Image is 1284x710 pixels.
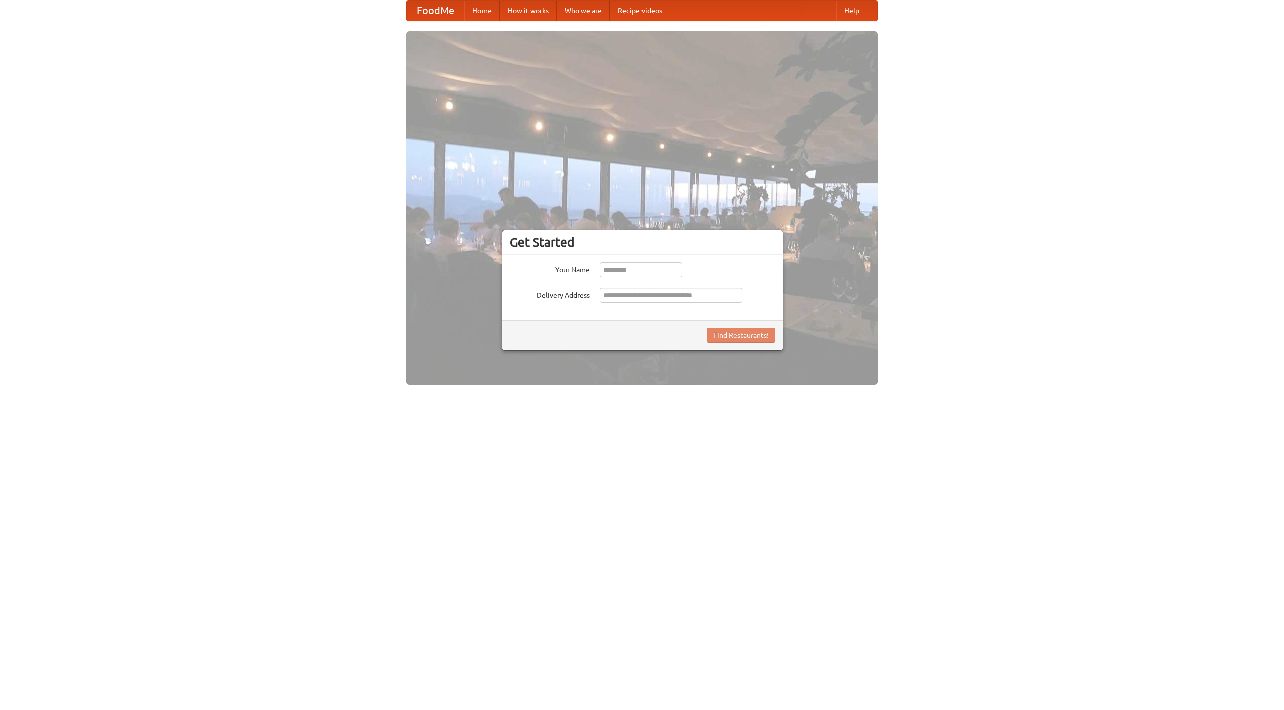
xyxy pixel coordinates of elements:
a: How it works [500,1,557,21]
a: FoodMe [407,1,464,21]
a: Who we are [557,1,610,21]
a: Home [464,1,500,21]
label: Your Name [510,262,590,275]
h3: Get Started [510,235,775,250]
label: Delivery Address [510,288,590,300]
a: Help [836,1,867,21]
button: Find Restaurants! [707,328,775,343]
a: Recipe videos [610,1,670,21]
